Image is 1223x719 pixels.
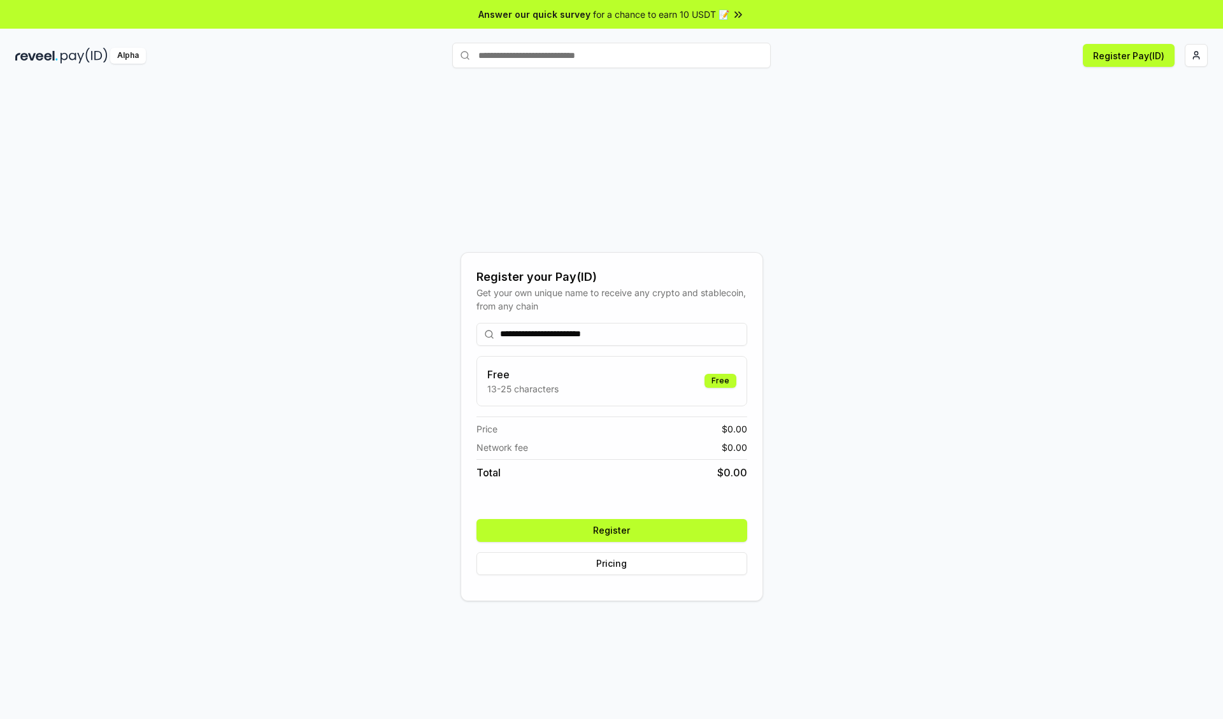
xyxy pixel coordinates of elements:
[722,422,747,436] span: $ 0.00
[61,48,108,64] img: pay_id
[722,441,747,454] span: $ 0.00
[717,465,747,480] span: $ 0.00
[476,286,747,313] div: Get your own unique name to receive any crypto and stablecoin, from any chain
[487,382,559,395] p: 13-25 characters
[476,422,497,436] span: Price
[476,268,747,286] div: Register your Pay(ID)
[476,519,747,542] button: Register
[593,8,729,21] span: for a chance to earn 10 USDT 📝
[476,441,528,454] span: Network fee
[704,374,736,388] div: Free
[478,8,590,21] span: Answer our quick survey
[476,465,501,480] span: Total
[15,48,58,64] img: reveel_dark
[1083,44,1175,67] button: Register Pay(ID)
[476,552,747,575] button: Pricing
[487,367,559,382] h3: Free
[110,48,146,64] div: Alpha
